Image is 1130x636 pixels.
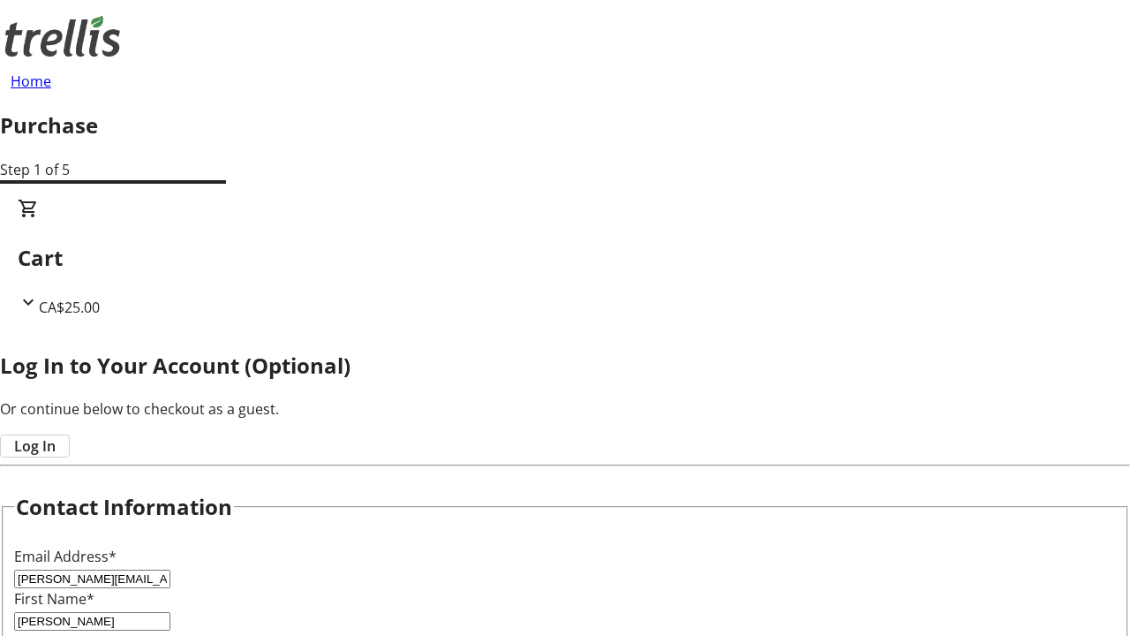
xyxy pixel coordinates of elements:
label: First Name* [14,589,94,609]
h2: Contact Information [16,491,232,523]
label: Email Address* [14,547,117,566]
div: CartCA$25.00 [18,198,1112,318]
span: CA$25.00 [39,298,100,317]
span: Log In [14,435,56,457]
h2: Cart [18,242,1112,274]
